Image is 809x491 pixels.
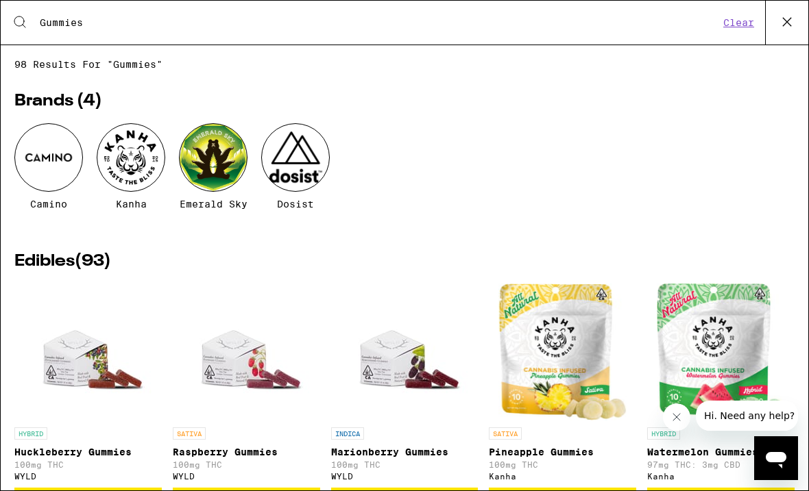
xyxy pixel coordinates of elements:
input: Search for products & categories [39,16,719,29]
span: Camino [30,199,67,210]
button: Clear [719,16,758,29]
div: WYLD [331,472,479,481]
iframe: Message from company [696,401,798,431]
p: 100mg THC [173,460,320,469]
span: Emerald Sky [180,199,247,210]
p: Raspberry Gummies [173,446,320,457]
img: WYLD - Raspberry Gummies [178,284,315,420]
img: WYLD - Huckleberry Gummies [19,284,156,420]
p: 100mg THC [489,460,636,469]
img: WYLD - Marionberry Gummies [336,284,473,420]
img: Kanha - Pineapple Gummies [498,284,627,420]
iframe: Button to launch messaging window [754,436,798,480]
a: Open page for Marionberry Gummies from WYLD [331,284,479,488]
iframe: Close message [663,403,690,431]
p: HYBRID [14,427,47,440]
p: 100mg THC [14,460,162,469]
p: SATIVA [173,427,206,440]
img: Kanha - Watermelon Gummies [657,284,785,420]
p: 100mg THC [331,460,479,469]
span: Kanha [116,199,147,210]
h2: Edibles ( 93 ) [14,253,795,270]
span: 98 results for "Gummies" [14,59,795,70]
div: Kanha [647,472,795,481]
p: INDICA [331,427,364,440]
p: 97mg THC: 3mg CBD [647,460,795,469]
a: Open page for Raspberry Gummies from WYLD [173,284,320,488]
p: SATIVA [489,427,522,440]
a: Open page for Pineapple Gummies from Kanha [489,284,636,488]
div: WYLD [173,472,320,481]
div: WYLD [14,472,162,481]
p: Marionberry Gummies [331,446,479,457]
div: Kanha [489,472,636,481]
a: Open page for Huckleberry Gummies from WYLD [14,284,162,488]
p: HYBRID [647,427,680,440]
p: Watermelon Gummies [647,446,795,457]
a: Open page for Watermelon Gummies from Kanha [647,284,795,488]
span: Dosist [277,199,314,210]
p: Huckleberry Gummies [14,446,162,457]
h2: Brands ( 4 ) [14,93,795,110]
p: Pineapple Gummies [489,446,636,457]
